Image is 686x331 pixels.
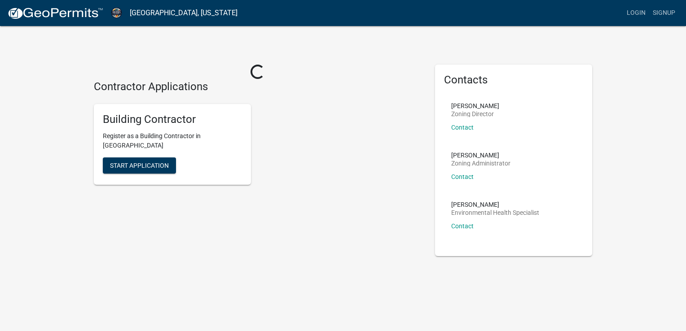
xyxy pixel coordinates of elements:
p: [PERSON_NAME] [451,103,499,109]
h4: Contractor Applications [94,80,422,93]
h5: Contacts [444,74,583,87]
button: Start Application [103,157,176,174]
p: Zoning Administrator [451,160,510,166]
img: Warren County, Iowa [110,7,123,19]
a: Login [623,4,649,22]
wm-workflow-list-section: Contractor Applications [94,80,422,192]
a: Signup [649,4,679,22]
p: Register as a Building Contractor in [GEOGRAPHIC_DATA] [103,131,242,150]
a: [GEOGRAPHIC_DATA], [US_STATE] [130,5,237,21]
p: [PERSON_NAME] [451,152,510,158]
p: Zoning Director [451,111,499,117]
a: Contact [451,173,474,180]
span: Start Application [110,161,169,169]
p: [PERSON_NAME] [451,201,539,208]
a: Contact [451,222,474,230]
a: Contact [451,124,474,131]
p: Environmental Health Specialist [451,209,539,216]
h5: Building Contractor [103,113,242,126]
